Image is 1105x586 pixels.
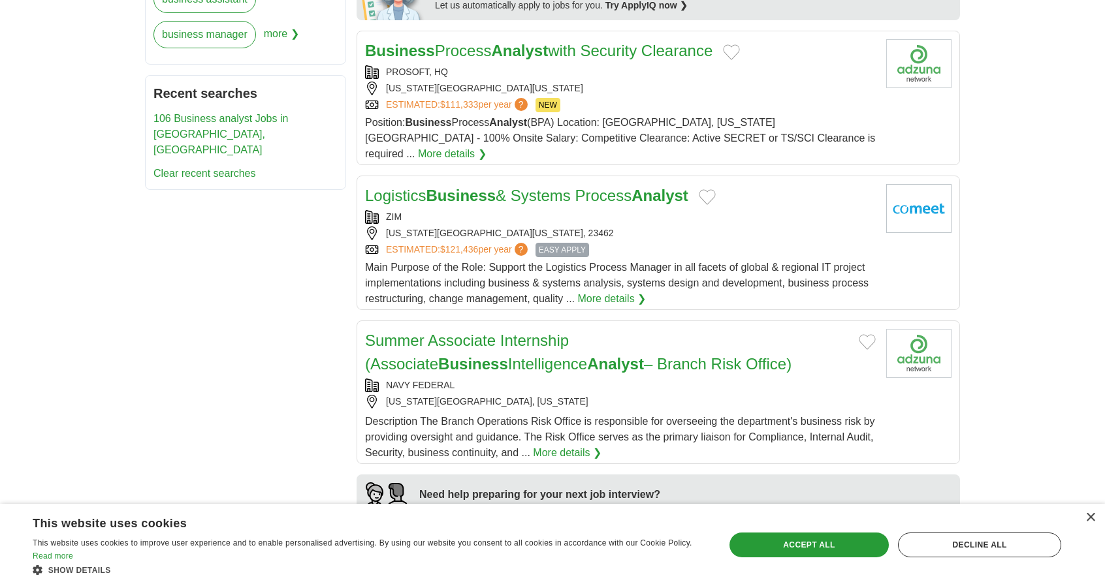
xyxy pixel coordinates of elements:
[365,226,876,240] div: [US_STATE][GEOGRAPHIC_DATA][US_STATE], 23462
[365,395,876,409] div: [US_STATE][GEOGRAPHIC_DATA], [US_STATE]
[578,291,647,307] a: More details ❯
[1085,513,1095,523] div: Close
[386,243,530,257] a: ESTIMATED:$121,436per year?
[723,44,740,60] button: Add to favorite jobs
[632,187,688,204] strong: Analyst
[365,332,792,373] a: Summer Associate Internship (AssociateBusinessIntelligenceAnalyst– Branch Risk Office)
[153,113,288,155] a: 106 Business analyst Jobs in [GEOGRAPHIC_DATA], [GEOGRAPHIC_DATA]
[419,487,696,502] div: Need help preparing for your next job interview?
[426,187,496,204] strong: Business
[33,538,692,547] span: This website uses cookies to improve user experience and to enable personalised advertising. By u...
[365,416,875,458] span: Description The Branch Operations Risk Office is responsible for overseeing the department's busi...
[533,445,601,461] a: More details ❯
[365,65,876,79] div: PROSOFT, HQ
[419,502,696,516] div: Use our AI interview coach to help you prepare.
[886,184,952,233] img: Company logo
[365,378,876,392] div: NAVY FEDERAL
[515,98,528,111] span: ?
[386,98,530,112] a: ESTIMATED:$111,333per year?
[886,329,952,378] img: Company logo
[365,42,435,59] strong: Business
[365,210,876,224] div: ZIM
[33,512,671,531] div: This website uses cookies
[153,84,338,103] h2: Recent searches
[886,39,952,88] img: Company logo
[365,187,688,204] a: LogisticsBusiness& Systems ProcessAnalyst
[491,42,548,59] strong: Analyst
[859,334,876,350] button: Add to favorite jobs
[418,146,487,162] a: More details ❯
[365,82,876,95] div: [US_STATE][GEOGRAPHIC_DATA][US_STATE]
[405,117,451,128] strong: Business
[729,532,889,557] div: Accept all
[515,243,528,256] span: ?
[33,551,73,561] a: Read more, opens a new window
[365,42,713,59] a: BusinessProcessAnalystwith Security Clearance
[440,99,478,110] span: $111,333
[536,243,589,257] span: EASY APPLY
[264,21,299,56] span: more ❯
[898,532,1061,557] div: Decline all
[153,21,256,48] a: business manager
[489,117,527,128] strong: Analyst
[365,262,869,304] span: Main Purpose of the Role: Support the Logistics Process Manager in all facets of global & regiona...
[699,189,716,205] button: Add to favorite jobs
[48,566,111,575] span: Show details
[365,117,875,159] span: Position: Process (BPA) Location: [GEOGRAPHIC_DATA], [US_STATE][GEOGRAPHIC_DATA] - 100% Onsite Sa...
[536,98,560,112] span: NEW
[33,563,704,576] div: Show details
[153,168,256,179] a: Clear recent searches
[438,355,508,373] strong: Business
[440,244,478,254] span: $121,436
[587,355,644,373] strong: Analyst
